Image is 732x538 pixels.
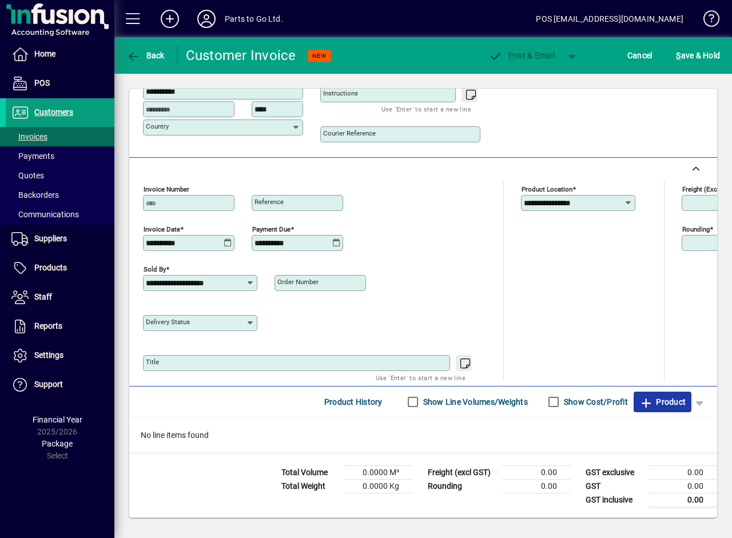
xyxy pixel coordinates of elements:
button: Product [634,392,691,412]
span: POS [34,78,50,87]
td: Rounding [422,479,502,493]
mat-hint: Use 'Enter' to start a new line [381,102,471,115]
mat-label: Rounding [682,225,710,233]
a: Payments [6,146,114,166]
mat-label: Invoice number [144,185,189,193]
mat-label: Product location [522,185,572,193]
span: Backorders [11,190,59,200]
td: 0.00 [502,479,571,493]
td: Total Volume [276,465,344,479]
div: Customer Invoice [186,46,296,65]
span: Financial Year [33,415,82,424]
span: S [676,51,681,60]
label: Show Line Volumes/Weights [421,396,528,408]
mat-label: Payment due [252,225,291,233]
td: GST exclusive [580,465,649,479]
span: Home [34,49,55,58]
mat-label: Sold by [144,265,166,273]
span: Suppliers [34,234,67,243]
span: ave & Hold [676,46,720,65]
button: Cancel [624,45,655,66]
a: Suppliers [6,225,114,253]
button: Save & Hold [673,45,723,66]
span: Support [34,380,63,389]
div: No line items found [129,418,717,453]
td: 0.00 [649,493,717,507]
div: POS [EMAIL_ADDRESS][DOMAIN_NAME] [536,10,683,28]
span: Payments [11,152,54,161]
mat-label: Delivery status [146,318,190,326]
button: Profile [188,9,225,29]
mat-label: Instructions [323,89,358,97]
span: Staff [34,292,52,301]
span: Reports [34,321,62,330]
span: Quotes [11,171,44,180]
span: P [508,51,514,60]
span: ost & Email [488,51,555,60]
button: Add [152,9,188,29]
button: Post & Email [483,45,560,66]
span: Products [34,263,67,272]
a: Staff [6,283,114,312]
a: Products [6,254,114,282]
td: Total Weight [276,479,344,493]
td: 0.0000 Kg [344,479,413,493]
a: Communications [6,205,114,224]
span: Product [639,393,686,411]
mat-label: Reference [254,198,284,206]
a: Backorders [6,185,114,205]
div: Parts to Go Ltd. [225,10,283,28]
a: Reports [6,312,114,341]
span: Communications [11,210,79,219]
a: Invoices [6,127,114,146]
mat-hint: Use 'Enter' to start a new line [376,371,466,384]
label: Show Cost/Profit [562,396,628,408]
a: Quotes [6,166,114,185]
mat-label: Courier Reference [323,129,376,137]
span: Settings [34,350,63,360]
a: Knowledge Base [695,2,718,39]
button: Product History [320,392,387,412]
mat-label: Title [146,358,159,366]
a: Settings [6,341,114,370]
td: GST inclusive [580,493,649,507]
td: 0.0000 M³ [344,465,413,479]
app-page-header-button: Back [114,45,177,66]
span: Invoices [11,132,47,141]
a: Home [6,40,114,69]
span: Product History [324,393,383,411]
span: Back [126,51,165,60]
mat-label: Country [146,122,169,130]
button: Back [124,45,168,66]
td: 0.00 [649,479,717,493]
span: Package [42,439,73,448]
mat-label: Order number [277,278,319,286]
mat-label: Invoice date [144,225,180,233]
span: NEW [312,52,327,59]
td: 0.00 [502,465,571,479]
a: POS [6,69,114,98]
span: Cancel [627,46,653,65]
td: GST [580,479,649,493]
a: Support [6,370,114,399]
td: Freight (excl GST) [422,465,502,479]
td: 0.00 [649,465,717,479]
span: Customers [34,107,73,117]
